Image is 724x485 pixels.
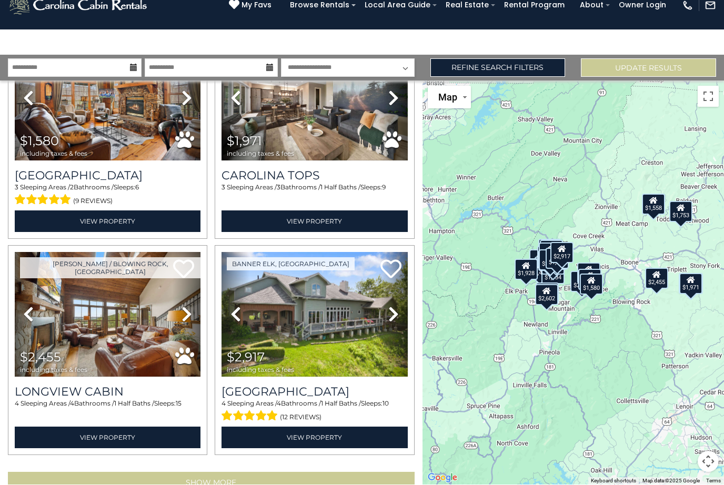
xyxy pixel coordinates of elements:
[580,274,603,295] div: $1,580
[382,184,386,191] span: 9
[536,283,559,304] div: $1,929
[642,478,700,484] span: Map data ©2025 Google
[222,169,407,183] a: Carolina Tops
[537,246,560,267] div: $3,100
[425,471,460,485] a: Open this area in Google Maps (opens a new window)
[320,184,360,191] span: 1 Half Baths /
[539,250,562,271] div: $2,891
[15,427,200,449] a: View Property
[571,271,594,292] div: $2,605
[515,259,538,280] div: $1,928
[20,150,87,157] span: including taxes & fees
[227,134,262,149] span: $1,971
[321,400,361,408] span: 1 Half Baths /
[15,36,200,161] img: thumbnail_164191591.jpeg
[20,134,59,149] span: $1,580
[73,195,113,208] span: (9 reviews)
[15,169,200,183] h3: Boulder Lodge
[578,263,601,284] div: $1,822
[430,59,566,77] a: Refine Search Filters
[540,240,563,261] div: $2,581
[591,478,636,485] button: Keyboard shortcuts
[530,250,553,271] div: $2,762
[222,385,407,399] h3: Montallori Stone Lodge
[698,451,719,472] button: Map camera controls
[539,243,562,264] div: $2,238
[645,268,668,289] div: $2,455
[383,400,389,408] span: 10
[222,385,407,399] a: [GEOGRAPHIC_DATA]
[222,427,407,449] a: View Property
[15,399,200,425] div: Sleeping Areas / Bathrooms / Sleeps:
[222,211,407,233] a: View Property
[551,242,574,264] div: $2,917
[15,400,19,408] span: 4
[538,239,561,260] div: $1,190
[222,252,407,377] img: thumbnail_168777839.jpeg
[642,194,665,215] div: $1,558
[15,211,200,233] a: View Property
[70,400,74,408] span: 4
[546,248,569,269] div: $1,289
[669,201,692,223] div: $1,753
[20,258,200,279] a: [PERSON_NAME] / Blowing Rock, [GEOGRAPHIC_DATA]
[176,400,182,408] span: 15
[227,350,265,365] span: $2,917
[280,411,321,425] span: (12 reviews)
[706,478,721,484] a: Terms (opens in new tab)
[425,471,460,485] img: Google
[15,169,200,183] a: [GEOGRAPHIC_DATA]
[222,184,225,191] span: 3
[15,183,200,208] div: Sleeping Areas / Bathrooms / Sleeps:
[15,184,18,191] span: 3
[277,400,281,408] span: 4
[380,259,401,281] a: Add to favorites
[277,184,280,191] span: 3
[20,367,87,373] span: including taxes & fees
[698,86,719,107] button: Toggle fullscreen view
[227,258,355,271] a: Banner Elk, [GEOGRAPHIC_DATA]
[535,285,558,306] div: $2,602
[679,274,702,295] div: $1,971
[227,150,294,157] span: including taxes & fees
[15,385,200,399] a: Longview Cabin
[114,400,154,408] span: 1 Half Baths /
[581,59,716,77] button: Update Results
[579,269,602,290] div: $1,519
[438,92,457,103] span: Map
[428,86,471,109] button: Change map style
[222,399,407,425] div: Sleeping Areas / Bathrooms / Sleeps:
[15,252,200,377] img: thumbnail_169077854.jpeg
[529,259,552,280] div: $2,477
[227,367,294,373] span: including taxes & fees
[20,350,61,365] span: $2,455
[222,36,407,161] img: thumbnail_169014250.jpeg
[70,184,74,191] span: 2
[222,183,407,208] div: Sleeping Areas / Bathrooms / Sleeps:
[222,400,226,408] span: 4
[135,184,139,191] span: 6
